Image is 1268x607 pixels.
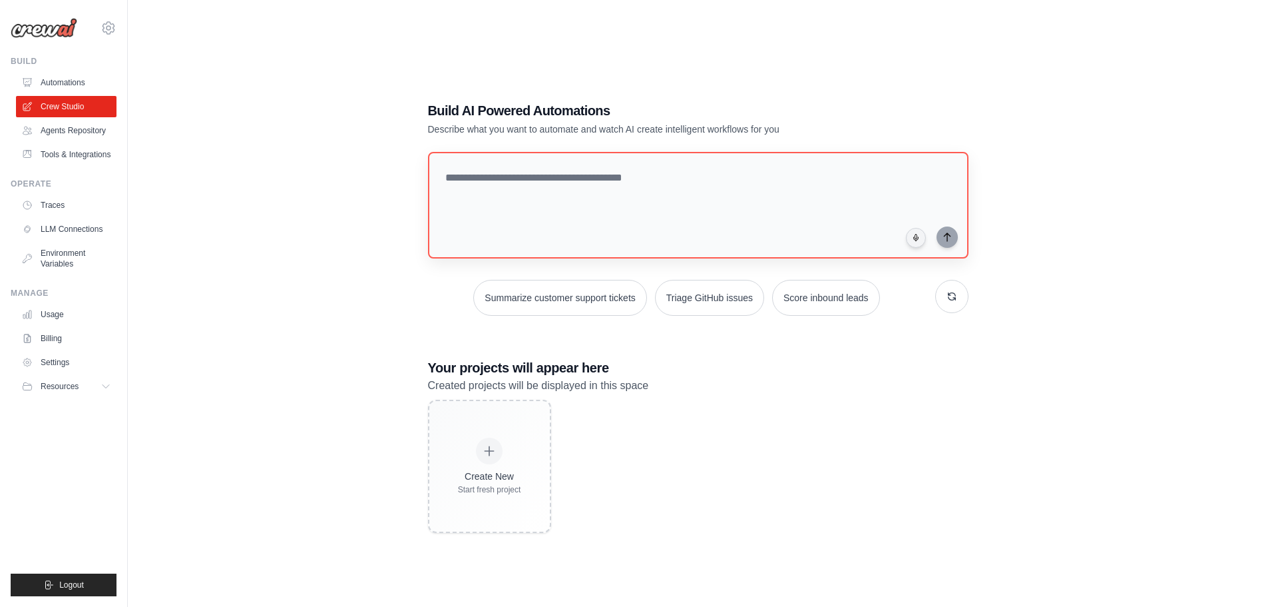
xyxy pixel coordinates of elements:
[458,484,521,495] div: Start fresh project
[16,304,116,325] a: Usage
[772,280,880,316] button: Score inbound leads
[428,123,875,136] p: Describe what you want to automate and watch AI create intelligent workflows for you
[11,288,116,299] div: Manage
[59,580,84,590] span: Logout
[16,72,116,93] a: Automations
[41,381,79,392] span: Resources
[16,328,116,349] a: Billing
[428,101,875,120] h1: Build AI Powered Automations
[906,228,926,248] button: Click to speak your automation idea
[935,280,968,313] button: Get new suggestions
[11,574,116,596] button: Logout
[16,96,116,117] a: Crew Studio
[16,352,116,373] a: Settings
[655,280,764,316] button: Triage GitHub issues
[16,243,116,275] a: Environment Variables
[16,144,116,165] a: Tools & Integrations
[428,358,968,377] h3: Your projects will appear here
[11,179,116,189] div: Operate
[11,56,116,67] div: Build
[458,470,521,483] div: Create New
[16,195,116,216] a: Traces
[428,377,968,394] p: Created projects will be displayed in this space
[11,18,77,38] img: Logo
[473,280,646,316] button: Summarize customer support tickets
[16,219,116,240] a: LLM Connections
[16,376,116,397] button: Resources
[16,120,116,141] a: Agents Repository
